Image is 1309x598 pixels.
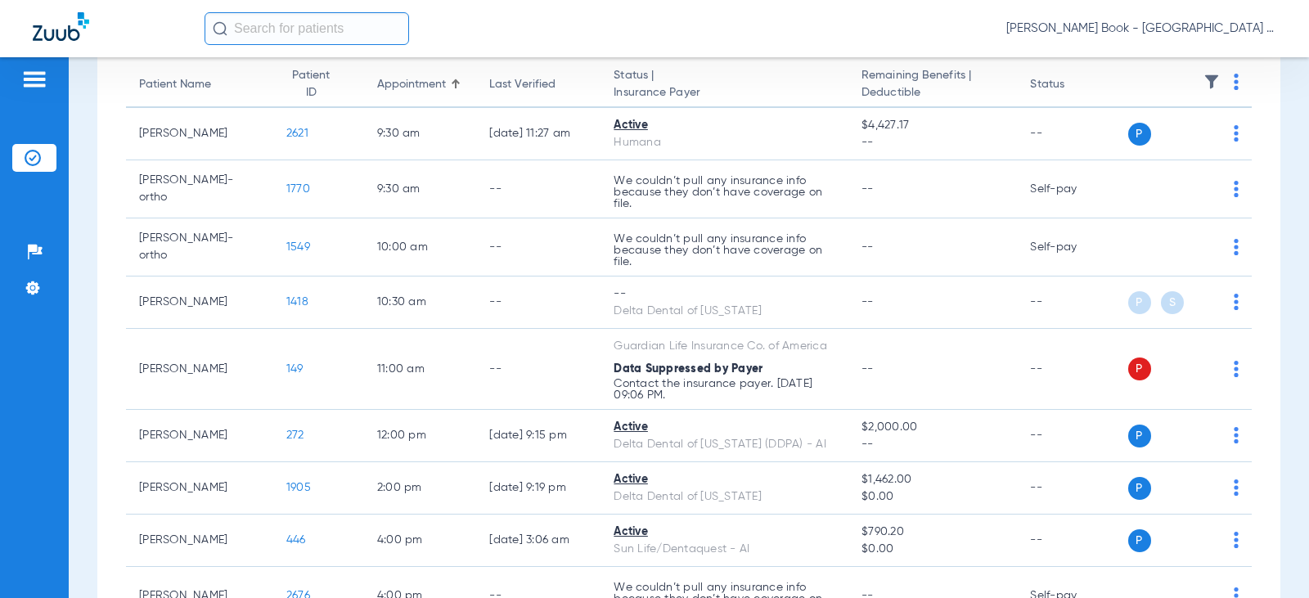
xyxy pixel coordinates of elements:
[286,128,308,139] span: 2621
[286,363,304,375] span: 149
[614,84,835,101] span: Insurance Payer
[476,108,601,160] td: [DATE] 11:27 AM
[21,70,47,89] img: hamburger-icon
[1017,160,1127,218] td: Self-pay
[364,515,477,567] td: 4:00 PM
[1234,479,1239,496] img: group-dot-blue.svg
[126,160,273,218] td: [PERSON_NAME]-ortho
[364,160,477,218] td: 9:30 AM
[126,410,273,462] td: [PERSON_NAME]
[1128,425,1151,447] span: P
[364,410,477,462] td: 12:00 PM
[33,12,89,41] img: Zuub Logo
[126,218,273,277] td: [PERSON_NAME]-ortho
[364,108,477,160] td: 9:30 AM
[286,534,306,546] span: 446
[1017,462,1127,515] td: --
[476,277,601,329] td: --
[1203,74,1220,90] img: filter.svg
[861,183,874,195] span: --
[286,429,304,441] span: 272
[286,67,336,101] div: Patient ID
[1128,357,1151,380] span: P
[126,329,273,410] td: [PERSON_NAME]
[286,296,308,308] span: 1418
[861,524,1004,541] span: $790.20
[614,134,835,151] div: Humana
[614,117,835,134] div: Active
[1234,125,1239,142] img: group-dot-blue.svg
[476,160,601,218] td: --
[614,233,835,268] p: We couldn’t pull any insurance info because they don’t have coverage on file.
[286,183,310,195] span: 1770
[1234,294,1239,310] img: group-dot-blue.svg
[614,541,835,558] div: Sun Life/Dentaquest - AI
[614,286,835,303] div: --
[1017,329,1127,410] td: --
[1234,361,1239,377] img: group-dot-blue.svg
[861,296,874,308] span: --
[126,462,273,515] td: [PERSON_NAME]
[213,21,227,36] img: Search Icon
[614,471,835,488] div: Active
[476,218,601,277] td: --
[364,277,477,329] td: 10:30 AM
[489,76,587,93] div: Last Verified
[286,482,311,493] span: 1905
[139,76,260,93] div: Patient Name
[1234,181,1239,197] img: group-dot-blue.svg
[126,108,273,160] td: [PERSON_NAME]
[614,524,835,541] div: Active
[364,218,477,277] td: 10:00 AM
[476,462,601,515] td: [DATE] 9:19 PM
[126,277,273,329] td: [PERSON_NAME]
[476,410,601,462] td: [DATE] 9:15 PM
[364,462,477,515] td: 2:00 PM
[848,62,1017,108] th: Remaining Benefits |
[861,471,1004,488] span: $1,462.00
[861,541,1004,558] span: $0.00
[476,329,601,410] td: --
[614,303,835,320] div: Delta Dental of [US_STATE]
[1006,20,1276,37] span: [PERSON_NAME] Book - [GEOGRAPHIC_DATA] Dental Care
[1017,108,1127,160] td: --
[139,76,211,93] div: Patient Name
[614,175,835,209] p: We couldn’t pull any insurance info because they don’t have coverage on file.
[377,76,464,93] div: Appointment
[286,67,351,101] div: Patient ID
[1017,410,1127,462] td: --
[1128,529,1151,552] span: P
[1017,62,1127,108] th: Status
[1234,427,1239,443] img: group-dot-blue.svg
[861,488,1004,506] span: $0.00
[476,515,601,567] td: [DATE] 3:06 AM
[614,436,835,453] div: Delta Dental of [US_STATE] (DDPA) - AI
[1161,291,1184,314] span: S
[489,76,556,93] div: Last Verified
[1234,239,1239,255] img: group-dot-blue.svg
[861,241,874,253] span: --
[601,62,848,108] th: Status |
[614,488,835,506] div: Delta Dental of [US_STATE]
[1234,74,1239,90] img: group-dot-blue.svg
[364,329,477,410] td: 11:00 AM
[126,515,273,567] td: [PERSON_NAME]
[205,12,409,45] input: Search for patients
[861,419,1004,436] span: $2,000.00
[1128,123,1151,146] span: P
[614,419,835,436] div: Active
[861,117,1004,134] span: $4,427.17
[861,363,874,375] span: --
[1017,515,1127,567] td: --
[1128,291,1151,314] span: P
[614,378,835,401] p: Contact the insurance payer. [DATE] 09:06 PM.
[1017,218,1127,277] td: Self-pay
[614,363,762,375] span: Data Suppressed by Payer
[1128,477,1151,500] span: P
[614,338,835,355] div: Guardian Life Insurance Co. of America
[861,134,1004,151] span: --
[1017,277,1127,329] td: --
[377,76,446,93] div: Appointment
[861,84,1004,101] span: Deductible
[286,241,310,253] span: 1549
